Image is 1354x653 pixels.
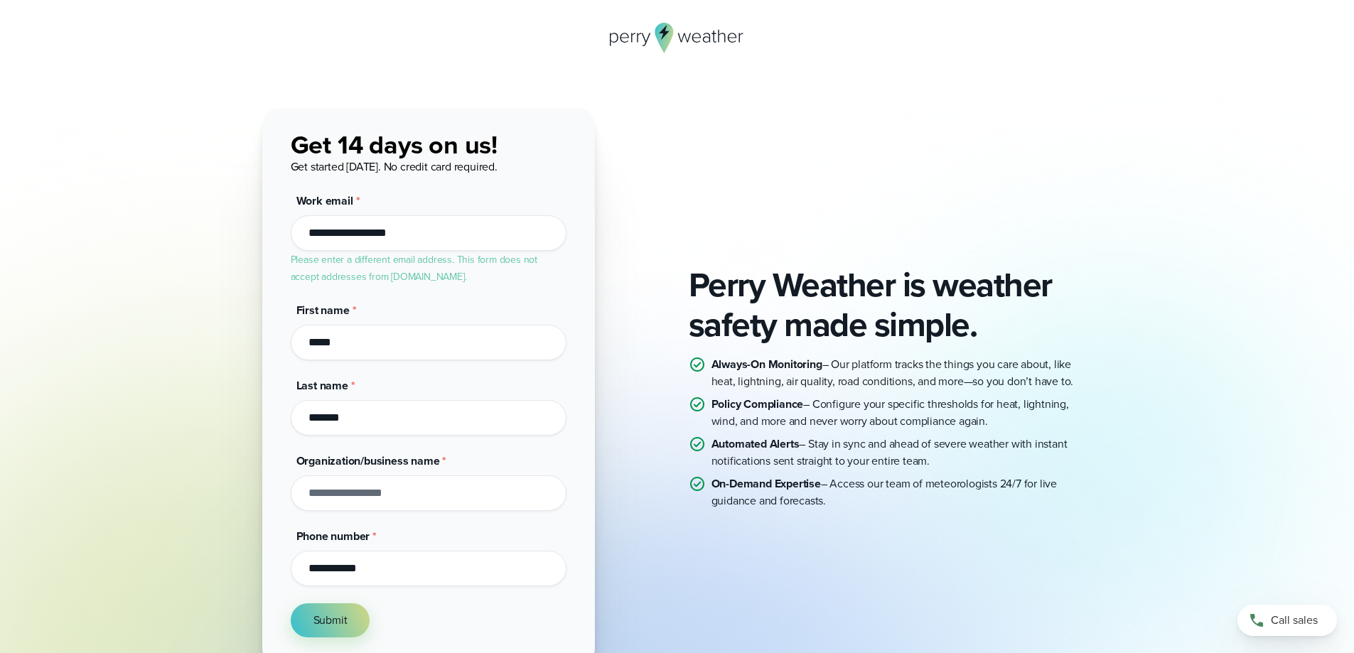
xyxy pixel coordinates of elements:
[296,377,348,394] span: Last name
[711,396,804,412] strong: Policy Compliance
[296,453,440,469] span: Organization/business name
[313,612,348,629] span: Submit
[296,193,353,209] span: Work email
[711,436,1092,470] p: – Stay in sync and ahead of severe weather with instant notifications sent straight to your entir...
[711,436,800,452] strong: Automated Alerts
[296,528,370,544] span: Phone number
[711,475,1092,509] p: – Access our team of meteorologists 24/7 for live guidance and forecasts.
[291,603,370,637] button: Submit
[711,356,1092,390] p: – Our platform tracks the things you care about, like heat, lightning, air quality, road conditio...
[1237,605,1337,636] a: Call sales
[1271,612,1318,629] span: Call sales
[711,356,822,372] strong: Always-On Monitoring
[291,158,498,175] span: Get started [DATE]. No credit card required.
[291,126,498,163] span: Get 14 days on us!
[689,265,1092,345] h2: Perry Weather is weather safety made simple.
[711,396,1092,430] p: – Configure your specific thresholds for heat, lightning, wind, and more and never worry about co...
[296,302,350,318] span: First name
[291,252,537,284] label: Please enter a different email address. This form does not accept addresses from [DOMAIN_NAME].
[711,475,821,492] strong: On-Demand Expertise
